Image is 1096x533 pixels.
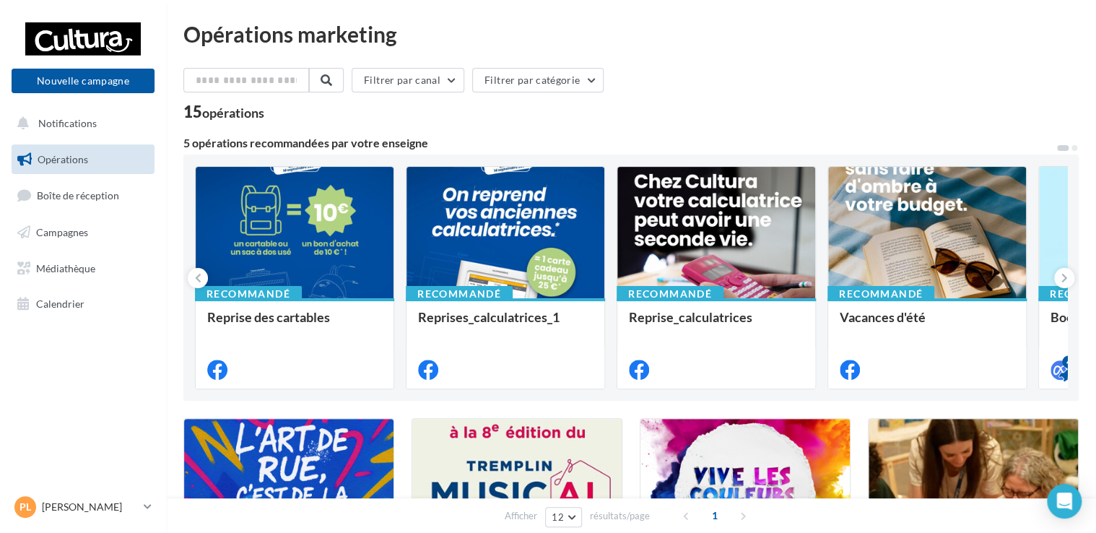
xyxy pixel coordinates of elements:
div: Reprises_calculatrices_1 [418,310,593,339]
div: Open Intercom Messenger [1047,484,1082,519]
span: résultats/page [590,509,650,523]
span: Opérations [38,153,88,165]
a: Calendrier [9,289,157,319]
span: 1 [703,504,726,527]
div: Reprise_calculatrices [629,310,804,339]
button: Filtrer par catégorie [472,68,604,92]
span: 12 [552,511,564,523]
span: Calendrier [36,298,84,310]
button: Nouvelle campagne [12,69,155,93]
a: Campagnes [9,217,157,248]
button: 12 [545,507,582,527]
div: 5 opérations recommandées par votre enseigne [183,137,1056,149]
p: [PERSON_NAME] [42,500,138,514]
span: Campagnes [36,226,88,238]
a: Médiathèque [9,253,157,284]
div: 15 [183,104,264,120]
div: Recommandé [827,286,934,302]
div: Recommandé [195,286,302,302]
span: Médiathèque [36,261,95,274]
div: Recommandé [617,286,723,302]
div: Opérations marketing [183,23,1079,45]
a: PL [PERSON_NAME] [12,493,155,521]
div: Reprise des cartables [207,310,382,339]
button: Filtrer par canal [352,68,464,92]
div: Vacances d'été [840,310,1014,339]
span: PL [19,500,31,514]
span: Notifications [38,117,97,129]
a: Boîte de réception [9,180,157,211]
span: Boîte de réception [37,189,119,201]
a: Opérations [9,144,157,175]
div: Recommandé [406,286,513,302]
div: 4 [1062,355,1075,368]
div: opérations [202,106,264,119]
button: Notifications [9,108,152,139]
span: Afficher [505,509,537,523]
